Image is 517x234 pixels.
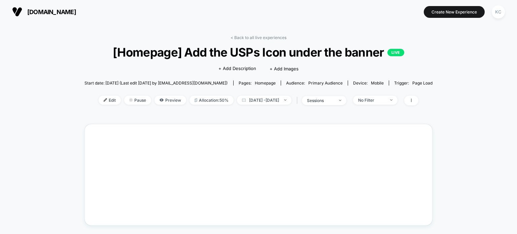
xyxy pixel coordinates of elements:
span: Pause [124,96,151,105]
span: Primary Audience [308,80,343,86]
span: + Add Images [270,66,299,71]
span: Preview [154,96,186,105]
img: end [339,100,341,101]
img: end [284,99,286,101]
img: calendar [242,98,246,102]
div: KC [492,5,505,19]
span: mobile [371,80,384,86]
button: [DOMAIN_NAME] [10,6,78,17]
img: end [390,99,392,101]
span: Edit [99,96,121,105]
span: homepage [255,80,276,86]
div: No Filter [358,98,385,103]
div: Trigger: [394,80,433,86]
img: edit [104,98,107,102]
a: < Back to all live experiences [231,35,286,40]
span: Start date: [DATE] (Last edit [DATE] by [EMAIL_ADDRESS][DOMAIN_NAME]) [84,80,228,86]
div: Pages: [239,80,276,86]
span: Device: [348,80,389,86]
p: LIVE [387,49,404,56]
span: Page Load [412,80,433,86]
span: | [295,96,302,105]
img: end [129,98,133,102]
span: Allocation: 50% [189,96,234,105]
img: rebalance [195,98,197,102]
div: Audience: [286,80,343,86]
span: [DATE] - [DATE] [237,96,291,105]
div: sessions [307,98,334,103]
button: Create New Experience [424,6,485,18]
button: KC [490,5,507,19]
span: [Homepage] Add the USPs Icon under the banner [102,45,415,59]
span: + Add Description [218,65,256,72]
img: Visually logo [12,7,22,17]
span: [DOMAIN_NAME] [27,8,76,15]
